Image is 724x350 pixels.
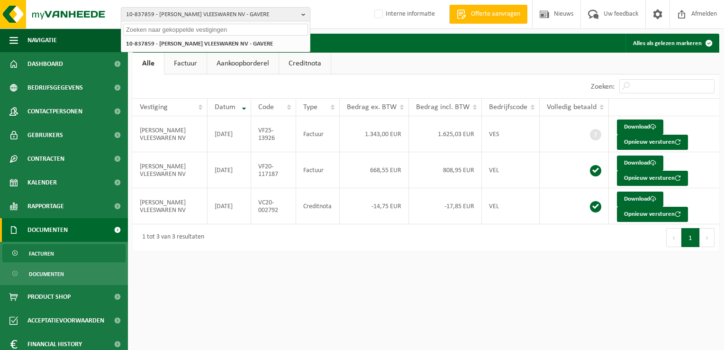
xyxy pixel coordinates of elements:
[2,244,126,262] a: Facturen
[340,152,409,188] td: 668,55 EUR
[617,120,663,135] a: Download
[372,7,435,21] label: Interne informatie
[469,9,523,19] span: Offerte aanvragen
[617,192,663,207] a: Download
[251,188,296,224] td: VC20-002792
[208,152,251,188] td: [DATE]
[296,152,339,188] td: Factuur
[340,116,409,152] td: 1.343,00 EUR
[208,188,251,224] td: [DATE]
[258,103,274,111] span: Code
[126,8,298,22] span: 10-837859 - [PERSON_NAME] VLEESWAREN NV - GAVERE
[251,152,296,188] td: VF20-117187
[29,265,64,283] span: Documenten
[27,309,104,332] span: Acceptatievoorwaarden
[27,28,57,52] span: Navigatie
[27,52,63,76] span: Dashboard
[27,123,63,147] span: Gebruikers
[126,41,273,47] strong: 10-837859 - [PERSON_NAME] VLEESWAREN NV - GAVERE
[303,103,317,111] span: Type
[27,218,68,242] span: Documenten
[164,53,207,74] a: Factuur
[700,228,715,247] button: Next
[29,245,54,263] span: Facturen
[489,103,527,111] span: Bedrijfscode
[296,116,339,152] td: Factuur
[449,5,527,24] a: Offerte aanvragen
[681,228,700,247] button: 1
[251,116,296,152] td: VF25-13926
[137,229,204,246] div: 1 tot 3 van 3 resultaten
[2,265,126,283] a: Documenten
[347,103,397,111] span: Bedrag ex. BTW
[121,7,310,21] button: 10-837859 - [PERSON_NAME] VLEESWAREN NV - GAVERE
[591,83,615,91] label: Zoeken:
[625,34,718,53] button: Alles als gelezen markeren
[123,24,308,36] input: Zoeken naar gekoppelde vestigingen
[340,188,409,224] td: -14,75 EUR
[133,53,164,74] a: Alle
[547,103,597,111] span: Volledig betaald
[617,207,688,222] button: Opnieuw versturen
[409,152,482,188] td: 808,95 EUR
[482,188,540,224] td: VEL
[666,228,681,247] button: Previous
[617,156,663,171] a: Download
[409,116,482,152] td: 1.625,03 EUR
[27,285,71,309] span: Product Shop
[416,103,470,111] span: Bedrag incl. BTW
[409,188,482,224] td: -17,85 EUR
[27,147,64,171] span: Contracten
[27,194,64,218] span: Rapportage
[617,171,688,186] button: Opnieuw versturen
[482,116,540,152] td: VES
[208,116,251,152] td: [DATE]
[133,188,208,224] td: [PERSON_NAME] VLEESWAREN NV
[27,100,82,123] span: Contactpersonen
[207,53,279,74] a: Aankoopborderel
[133,152,208,188] td: [PERSON_NAME] VLEESWAREN NV
[27,171,57,194] span: Kalender
[482,152,540,188] td: VEL
[296,188,339,224] td: Creditnota
[617,135,688,150] button: Opnieuw versturen
[215,103,235,111] span: Datum
[133,116,208,152] td: [PERSON_NAME] VLEESWAREN NV
[140,103,168,111] span: Vestiging
[279,53,331,74] a: Creditnota
[27,76,83,100] span: Bedrijfsgegevens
